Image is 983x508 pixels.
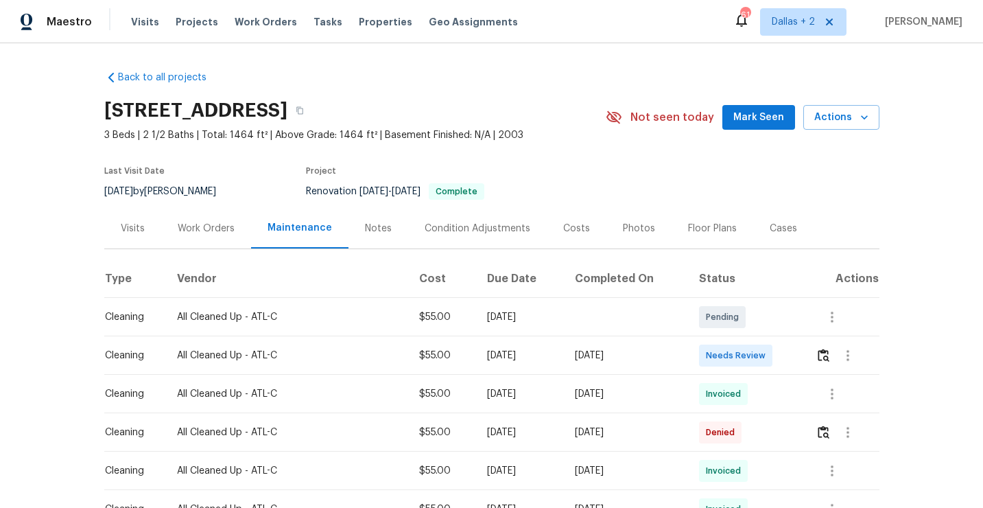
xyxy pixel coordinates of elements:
a: Back to all projects [104,71,236,84]
div: Notes [365,222,392,235]
span: Actions [814,109,868,126]
span: [PERSON_NAME] [879,15,962,29]
span: Last Visit Date [104,167,165,175]
div: $55.00 [419,387,465,401]
div: $55.00 [419,426,465,439]
span: Geo Assignments [429,15,518,29]
div: Floor Plans [688,222,737,235]
th: Vendor [166,259,408,298]
img: Review Icon [818,426,829,439]
span: Pending [706,310,744,324]
div: Cases [770,222,797,235]
div: $55.00 [419,310,465,324]
h2: [STREET_ADDRESS] [104,104,287,117]
span: Tasks [313,17,342,27]
span: Renovation [306,187,484,196]
div: All Cleaned Up - ATL-C [177,387,397,401]
div: [DATE] [487,464,553,478]
div: All Cleaned Up - ATL-C [177,310,397,324]
span: Mark Seen [733,109,784,126]
div: Cleaning [105,464,156,478]
th: Actions [805,259,879,298]
span: Maestro [47,15,92,29]
button: Review Icon [816,416,831,449]
span: Needs Review [706,349,771,362]
th: Cost [408,259,476,298]
div: Condition Adjustments [425,222,530,235]
div: All Cleaned Up - ATL-C [177,349,397,362]
span: Not seen today [630,111,714,124]
div: Visits [121,222,145,235]
span: Invoiced [706,387,746,401]
div: 61 [740,8,750,22]
span: - [359,187,421,196]
div: Maintenance [268,221,332,235]
th: Status [688,259,805,298]
div: [DATE] [575,349,677,362]
th: Due Date [476,259,564,298]
div: Costs [563,222,590,235]
span: [DATE] [359,187,388,196]
span: Visits [131,15,159,29]
div: Cleaning [105,310,156,324]
span: Project [306,167,336,175]
button: Actions [803,105,879,130]
span: Denied [706,426,740,439]
button: Mark Seen [722,105,795,130]
div: by [PERSON_NAME] [104,183,233,200]
button: Review Icon [816,339,831,372]
div: [DATE] [575,387,677,401]
div: Cleaning [105,426,156,439]
div: $55.00 [419,349,465,362]
span: [DATE] [392,187,421,196]
div: [DATE] [487,426,553,439]
span: Dallas + 2 [772,15,815,29]
span: 3 Beds | 2 1/2 Baths | Total: 1464 ft² | Above Grade: 1464 ft² | Basement Finished: N/A | 2003 [104,128,606,142]
div: Work Orders [178,222,235,235]
div: [DATE] [575,464,677,478]
div: Cleaning [105,349,156,362]
div: All Cleaned Up - ATL-C [177,464,397,478]
span: Projects [176,15,218,29]
img: Review Icon [818,349,829,362]
div: Cleaning [105,387,156,401]
span: Complete [430,187,483,196]
div: [DATE] [487,387,553,401]
div: All Cleaned Up - ATL-C [177,426,397,439]
span: Work Orders [235,15,297,29]
th: Completed On [564,259,688,298]
th: Type [104,259,167,298]
div: [DATE] [487,310,553,324]
div: Photos [623,222,655,235]
span: [DATE] [104,187,133,196]
span: Properties [359,15,412,29]
div: [DATE] [487,349,553,362]
div: [DATE] [575,426,677,439]
span: Invoiced [706,464,746,478]
div: $55.00 [419,464,465,478]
